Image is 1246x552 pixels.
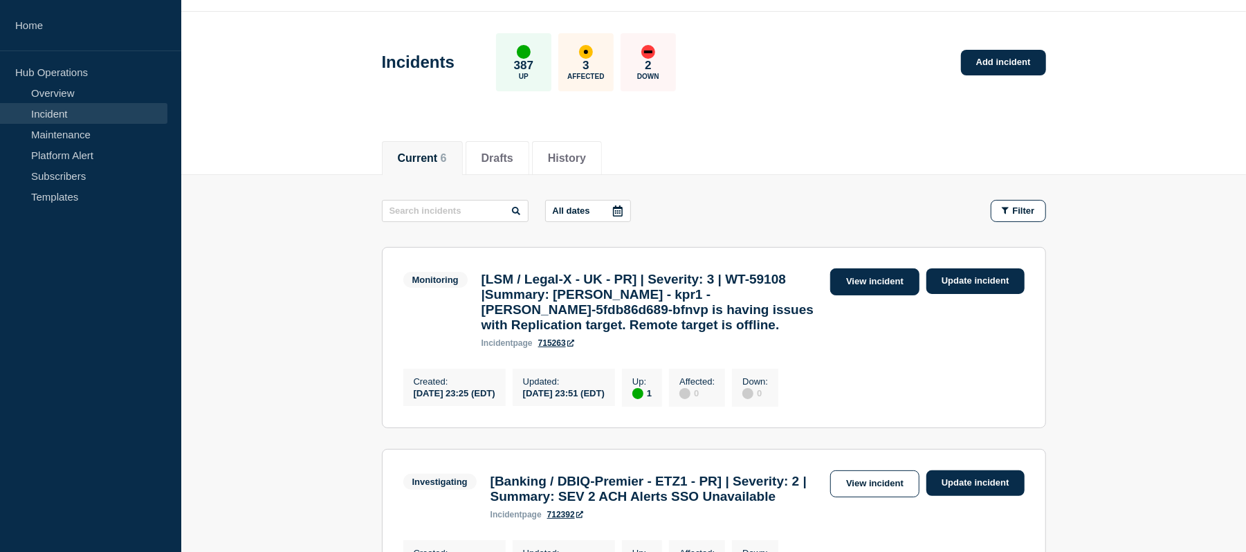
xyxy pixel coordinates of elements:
div: disabled [742,388,753,399]
a: Add incident [961,50,1046,75]
p: All dates [553,205,590,216]
button: All dates [545,200,631,222]
span: Filter [1013,205,1035,216]
p: Affected [567,73,604,80]
span: Investigating [403,474,477,490]
p: Up : [632,376,652,387]
p: 387 [514,59,533,73]
p: page [491,510,542,519]
p: Affected : [679,376,715,387]
a: View incident [830,470,919,497]
a: Update incident [926,268,1025,294]
div: [DATE] 23:25 (EDT) [414,387,495,398]
p: Created : [414,376,495,387]
p: 3 [583,59,589,73]
h1: Incidents [382,53,455,72]
p: 2 [645,59,651,73]
div: 1 [632,387,652,399]
div: 0 [742,387,768,399]
div: down [641,45,655,59]
button: Filter [991,200,1046,222]
h3: [LSM / Legal-X - UK - PR] | Severity: 3 | WT-59108 |Summary: [PERSON_NAME] - kpr1 - [PERSON_NAME]... [482,272,823,333]
div: [DATE] 23:51 (EDT) [523,387,605,398]
div: disabled [679,388,690,399]
p: Down : [742,376,768,387]
div: 0 [679,387,715,399]
button: Current 6 [398,152,447,165]
button: History [548,152,586,165]
button: Drafts [482,152,513,165]
a: View incident [830,268,919,295]
span: 6 [441,152,447,164]
p: page [482,338,533,348]
p: Updated : [523,376,605,387]
span: Monitoring [403,272,468,288]
span: incident [491,510,522,519]
div: up [632,388,643,399]
div: affected [579,45,593,59]
input: Search incidents [382,200,529,222]
h3: [Banking / DBIQ-Premier - ETZ1 - PR] | Severity: 2 | Summary: SEV 2 ACH Alerts SSO Unavailable [491,474,823,504]
div: up [517,45,531,59]
a: 712392 [547,510,583,519]
a: 715263 [538,338,574,348]
span: incident [482,338,513,348]
p: Up [519,73,529,80]
p: Down [637,73,659,80]
a: Update incident [926,470,1025,496]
